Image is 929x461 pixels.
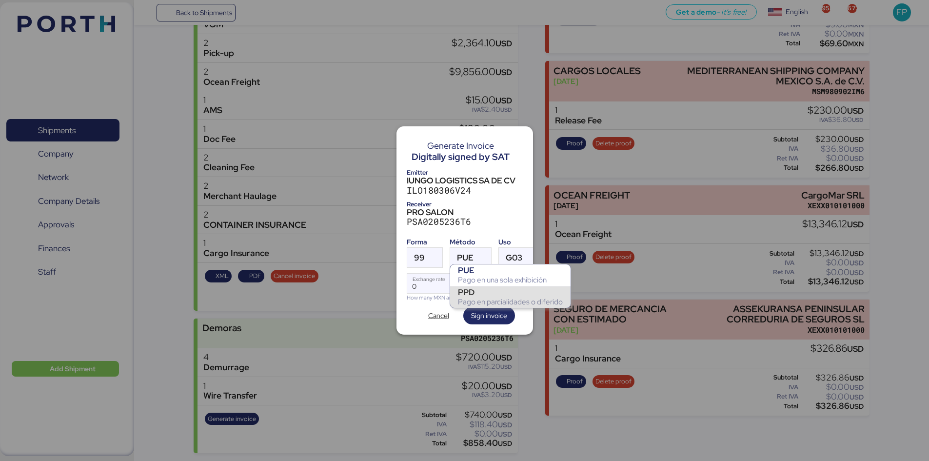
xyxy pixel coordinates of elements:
[407,208,523,217] div: PRO SALON
[412,150,510,164] div: Digitally signed by SAT
[458,275,563,285] div: Pago en una sola exhibición
[498,237,540,247] div: Uso
[407,237,443,247] div: Forma
[458,265,563,275] div: PUE
[458,287,563,297] div: PPD
[407,217,523,227] div: PSA0205236T6
[407,185,523,196] div: ILO180306V24
[407,274,540,293] input: Exchange rate
[407,176,523,185] div: IUNGO LOGISTICS SA DE CV
[407,167,523,178] div: Emitter
[506,254,522,262] span: G03
[407,199,523,209] div: Receiver
[458,297,563,307] div: Pago en parcialidades o diferido
[414,254,425,262] span: 99
[450,237,492,247] div: Método
[415,307,463,324] button: Cancel
[471,310,507,321] span: Sign invoice
[457,254,474,262] span: PUE
[412,141,510,150] div: Generate Invoice
[407,294,541,302] div: How many MXN are 1 USD
[428,310,449,321] span: Cancel
[463,307,515,324] button: Sign invoice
